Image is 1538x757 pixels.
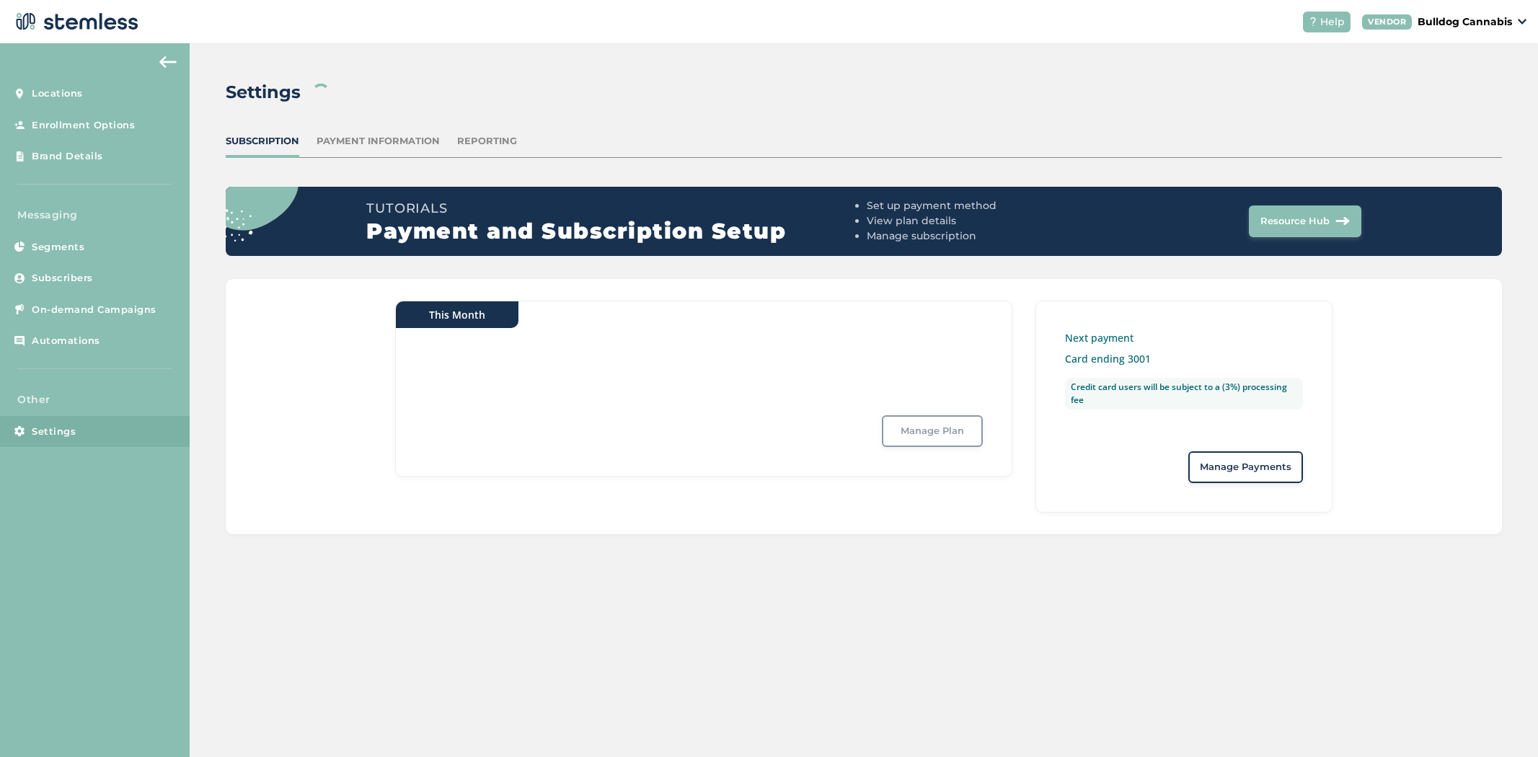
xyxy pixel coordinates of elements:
label: Credit card users will be subject to a (3%) processing fee [1065,378,1303,410]
button: Manage Payments [1188,451,1303,483]
img: circle_dots-9438f9e3.svg [204,138,299,241]
div: Subscription [226,134,299,149]
span: Brand Details [32,149,103,164]
span: Manage Payments [1200,460,1291,474]
p: Next payment [1065,330,1303,345]
p: Bulldog Cannabis [1418,14,1512,30]
li: Manage subscription [867,229,1111,244]
span: Locations [32,87,83,101]
div: This Month [396,301,518,328]
img: icon-arrow-back-accent-c549486e.svg [159,56,177,68]
h3: Tutorials [366,198,861,218]
h2: Payment and Subscription Setup [366,218,861,244]
h2: Settings [226,79,301,105]
span: Help [1320,14,1345,30]
span: Settings [32,425,76,439]
span: Segments [32,240,84,254]
button: Resource Hub [1249,205,1361,237]
span: Automations [32,334,100,348]
img: icon-help-white-03924b79.svg [1309,17,1317,26]
div: Payment Information [317,134,440,149]
span: Enrollment Options [32,118,135,133]
img: logo-dark-0685b13c.svg [12,7,138,36]
li: View plan details [867,213,1111,229]
div: Reporting [457,134,517,149]
img: icon_down-arrow-small-66adaf34.svg [1518,19,1526,25]
span: Resource Hub [1260,214,1330,229]
li: Set up payment method [867,198,1111,213]
div: VENDOR [1362,14,1412,30]
span: On-demand Campaigns [32,303,156,317]
span: Subscribers [32,271,93,285]
p: Card ending 3001 [1065,351,1303,366]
